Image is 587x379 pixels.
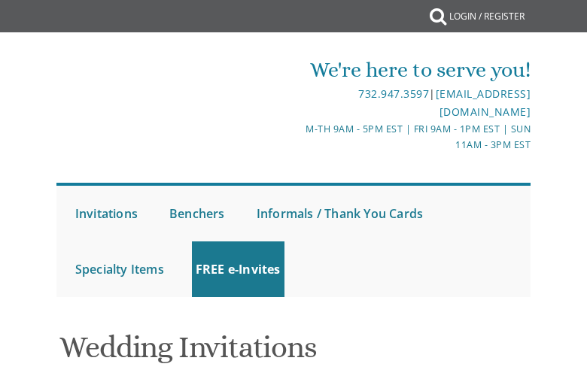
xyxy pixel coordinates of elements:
a: Informals / Thank You Cards [253,186,427,241]
div: M-Th 9am - 5pm EST | Fri 9am - 1pm EST | Sun 11am - 3pm EST [294,121,531,153]
a: Invitations [71,186,141,241]
a: [EMAIL_ADDRESS][DOMAIN_NAME] [436,86,531,119]
a: Benchers [166,186,229,241]
a: 732.947.3597 [358,86,429,101]
div: We're here to serve you! [294,55,531,85]
h1: Wedding Invitations [59,331,527,375]
a: FREE e-Invites [192,241,284,297]
div: | [294,85,531,121]
a: Specialty Items [71,241,168,297]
